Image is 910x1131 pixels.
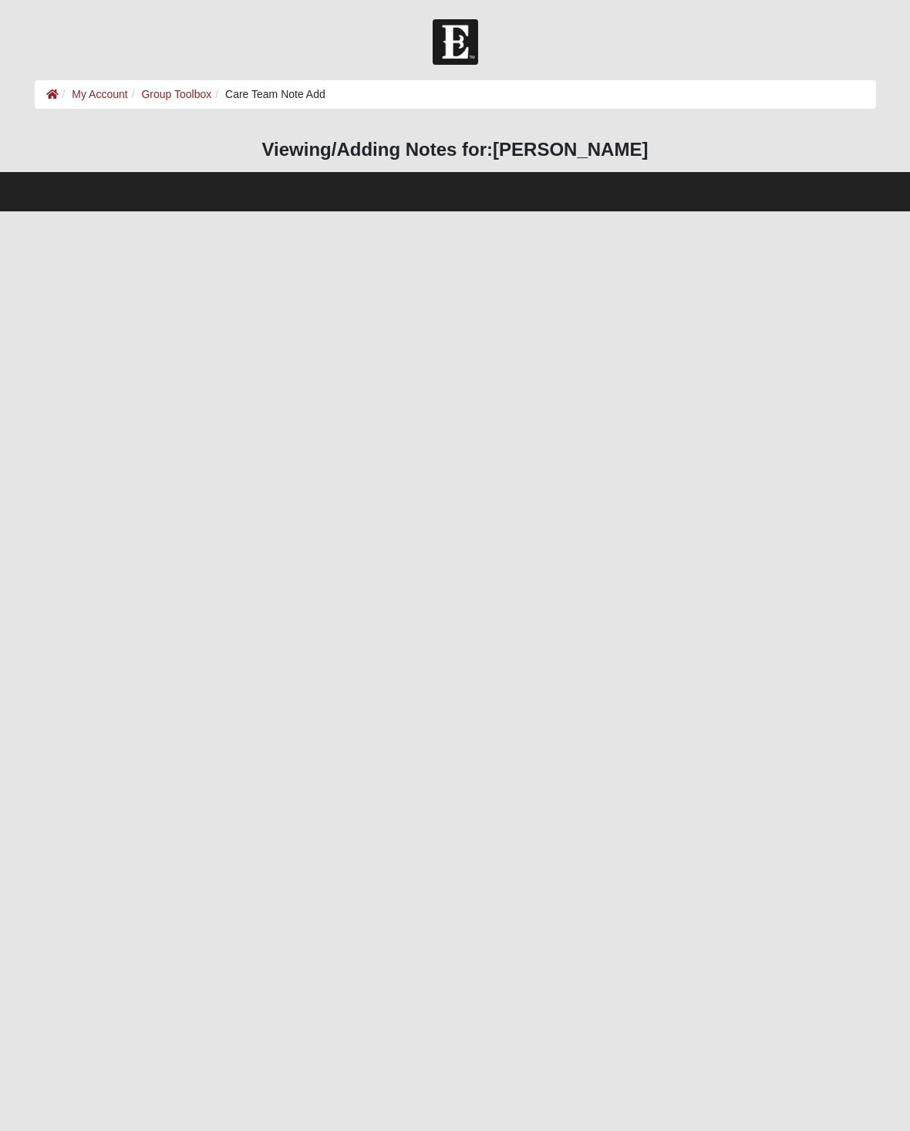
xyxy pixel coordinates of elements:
h3: Viewing/Adding Notes for: [35,139,876,161]
strong: [PERSON_NAME] [493,139,648,160]
li: Care Team Note Add [211,86,325,103]
img: Church of Eleven22 Logo [433,19,478,65]
a: Group Toolbox [141,88,211,100]
a: My Account [72,88,127,100]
